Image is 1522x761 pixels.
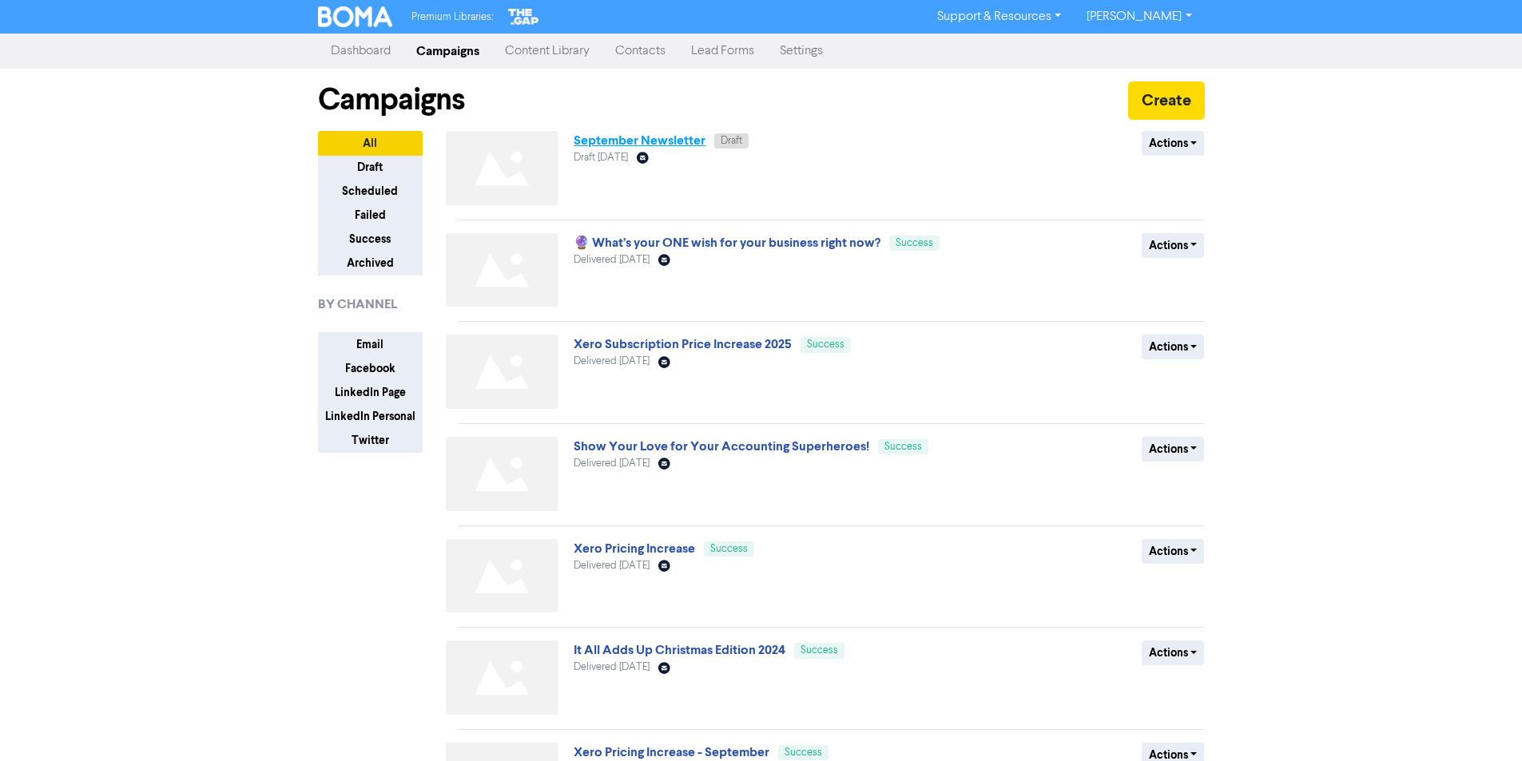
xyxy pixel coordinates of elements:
[721,136,742,146] span: Draft
[446,335,558,409] img: Not found
[678,35,767,67] a: Lead Forms
[574,458,650,469] span: Delivered [DATE]
[411,12,493,22] span: Premium Libraries:
[1128,81,1205,120] button: Create
[318,356,423,381] button: Facebook
[446,437,558,511] img: Not found
[785,747,822,758] span: Success
[807,339,844,350] span: Success
[318,179,423,204] button: Scheduled
[318,131,423,156] button: All
[506,6,541,27] img: The Gap
[574,744,769,760] a: Xero Pricing Increase - September
[318,203,423,228] button: Failed
[574,642,785,658] a: It All Adds Up Christmas Edition 2024
[318,81,465,118] h1: Campaigns
[1442,684,1522,761] iframe: Chat Widget
[403,35,492,67] a: Campaigns
[446,131,558,205] img: Not found
[896,238,933,248] span: Success
[318,332,423,357] button: Email
[318,6,393,27] img: BOMA Logo
[574,561,650,571] span: Delivered [DATE]
[1142,335,1205,359] button: Actions
[492,35,602,67] a: Content Library
[446,233,558,307] img: Not found
[318,35,403,67] a: Dashboard
[574,438,869,454] a: Show Your Love for Your Accounting Superheroes!
[574,336,792,352] a: Xero Subscription Price Increase 2025
[574,235,880,251] a: 🔮 What’s your ONE wish for your business right now?
[318,295,397,314] span: BY CHANNEL
[924,4,1074,30] a: Support & Resources
[801,645,838,656] span: Success
[574,356,650,367] span: Delivered [DATE]
[318,227,423,252] button: Success
[446,539,558,613] img: Not found
[1142,640,1205,665] button: Actions
[574,133,705,149] a: September Newsletter
[1142,437,1205,462] button: Actions
[710,544,748,554] span: Success
[318,251,423,275] button: Archived
[318,428,423,453] button: Twitter
[574,153,628,163] span: Draft [DATE]
[318,404,423,429] button: LinkedIn Personal
[1142,539,1205,564] button: Actions
[574,541,695,557] a: Xero Pricing Increase
[318,155,423,180] button: Draft
[1074,4,1204,30] a: [PERSON_NAME]
[574,255,650,265] span: Delivered [DATE]
[318,380,423,405] button: LinkedIn Page
[767,35,836,67] a: Settings
[1142,233,1205,258] button: Actions
[1142,131,1205,156] button: Actions
[884,442,922,452] span: Success
[446,640,558,715] img: Not found
[602,35,678,67] a: Contacts
[574,662,650,672] span: Delivered [DATE]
